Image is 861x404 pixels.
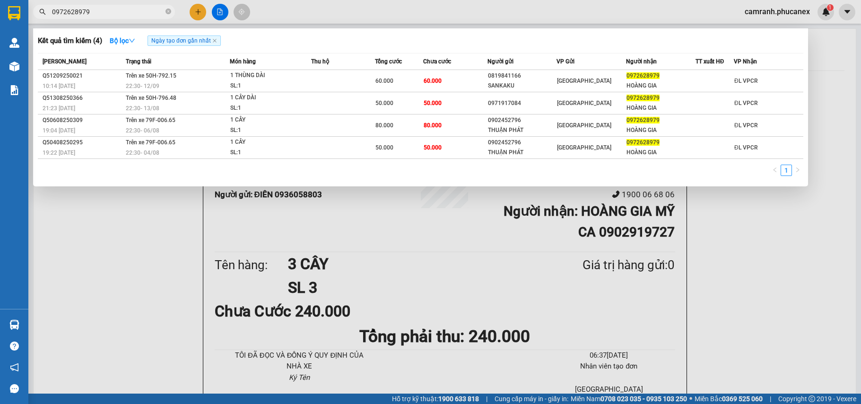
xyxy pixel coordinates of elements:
[10,342,19,351] span: question-circle
[424,100,442,106] span: 50.000
[9,85,19,95] img: solution-icon
[9,61,19,71] img: warehouse-icon
[110,37,135,44] strong: Bộ lọc
[102,33,143,48] button: Bộ lọcdown
[10,384,19,393] span: message
[781,165,792,176] li: 1
[734,100,758,106] span: ĐL VPCR
[734,122,758,129] span: ĐL VPCR
[43,138,123,148] div: Q50408250295
[424,122,442,129] span: 80.000
[488,115,557,125] div: 0902452796
[626,81,695,91] div: HOÀNG GIA
[375,122,393,129] span: 80.000
[557,122,611,129] span: [GEOGRAPHIC_DATA]
[488,71,557,81] div: 0819841166
[230,81,301,91] div: SL: 1
[126,149,159,156] span: 22:30 - 04/08
[488,125,557,135] div: THUẬN PHÁT
[423,58,451,65] span: Chưa cước
[696,58,724,65] span: TT xuất HĐ
[230,93,301,103] div: 1 CÂY DÀI
[557,58,574,65] span: VP Gửi
[126,127,159,134] span: 22:30 - 06/08
[424,78,442,84] span: 60.000
[43,93,123,103] div: Q51308250366
[557,144,611,151] span: [GEOGRAPHIC_DATA]
[375,100,393,106] span: 50.000
[487,58,513,65] span: Người gửi
[311,58,329,65] span: Thu hộ
[43,83,75,89] span: 10:14 [DATE]
[772,167,778,173] span: left
[230,58,256,65] span: Món hàng
[126,95,176,101] span: Trên xe 50H-796.48
[212,38,217,43] span: close
[43,115,123,125] div: Q50608250309
[424,144,442,151] span: 50.000
[38,36,102,46] h3: Kết quả tìm kiếm ( 4 )
[557,78,611,84] span: [GEOGRAPHIC_DATA]
[734,78,758,84] span: ĐL VPCR
[126,72,176,79] span: Trên xe 50H-792.15
[43,127,75,134] span: 19:04 [DATE]
[488,81,557,91] div: SANKAKU
[734,58,757,65] span: VP Nhận
[488,138,557,148] div: 0902452796
[230,103,301,114] div: SL: 1
[126,83,159,89] span: 22:30 - 12/09
[769,165,781,176] button: left
[626,58,657,65] span: Người nhận
[795,167,800,173] span: right
[792,165,803,176] button: right
[557,100,611,106] span: [GEOGRAPHIC_DATA]
[230,148,301,158] div: SL: 1
[375,144,393,151] span: 50.000
[39,9,46,15] span: search
[9,320,19,330] img: warehouse-icon
[8,6,20,20] img: logo-vxr
[626,148,695,158] div: HOÀNG GIA
[626,95,660,101] span: 0972628979
[488,98,557,108] div: 0971917084
[148,35,221,46] span: Ngày tạo đơn gần nhất
[626,139,660,146] span: 0972628979
[43,71,123,81] div: Q51209250021
[230,125,301,136] div: SL: 1
[10,363,19,372] span: notification
[52,7,164,17] input: Tìm tên, số ĐT hoặc mã đơn
[230,137,301,148] div: 1 CÂY
[734,144,758,151] span: ĐL VPCR
[769,165,781,176] li: Previous Page
[165,9,171,14] span: close-circle
[126,58,151,65] span: Trạng thái
[375,58,402,65] span: Tổng cước
[43,58,87,65] span: [PERSON_NAME]
[165,8,171,17] span: close-circle
[129,37,135,44] span: down
[43,149,75,156] span: 19:22 [DATE]
[626,103,695,113] div: HOÀNG GIA
[626,125,695,135] div: HOÀNG GIA
[126,139,175,146] span: Trên xe 79F-006.65
[43,105,75,112] span: 21:23 [DATE]
[126,117,175,123] span: Trên xe 79F-006.65
[792,165,803,176] li: Next Page
[230,70,301,81] div: 1 THÙNG DÀI
[781,165,791,176] a: 1
[626,117,660,123] span: 0972628979
[9,38,19,48] img: warehouse-icon
[488,148,557,158] div: THUẬN PHÁT
[375,78,393,84] span: 60.000
[230,115,301,125] div: 1 CÂY
[626,72,660,79] span: 0972628979
[126,105,159,112] span: 22:30 - 13/08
